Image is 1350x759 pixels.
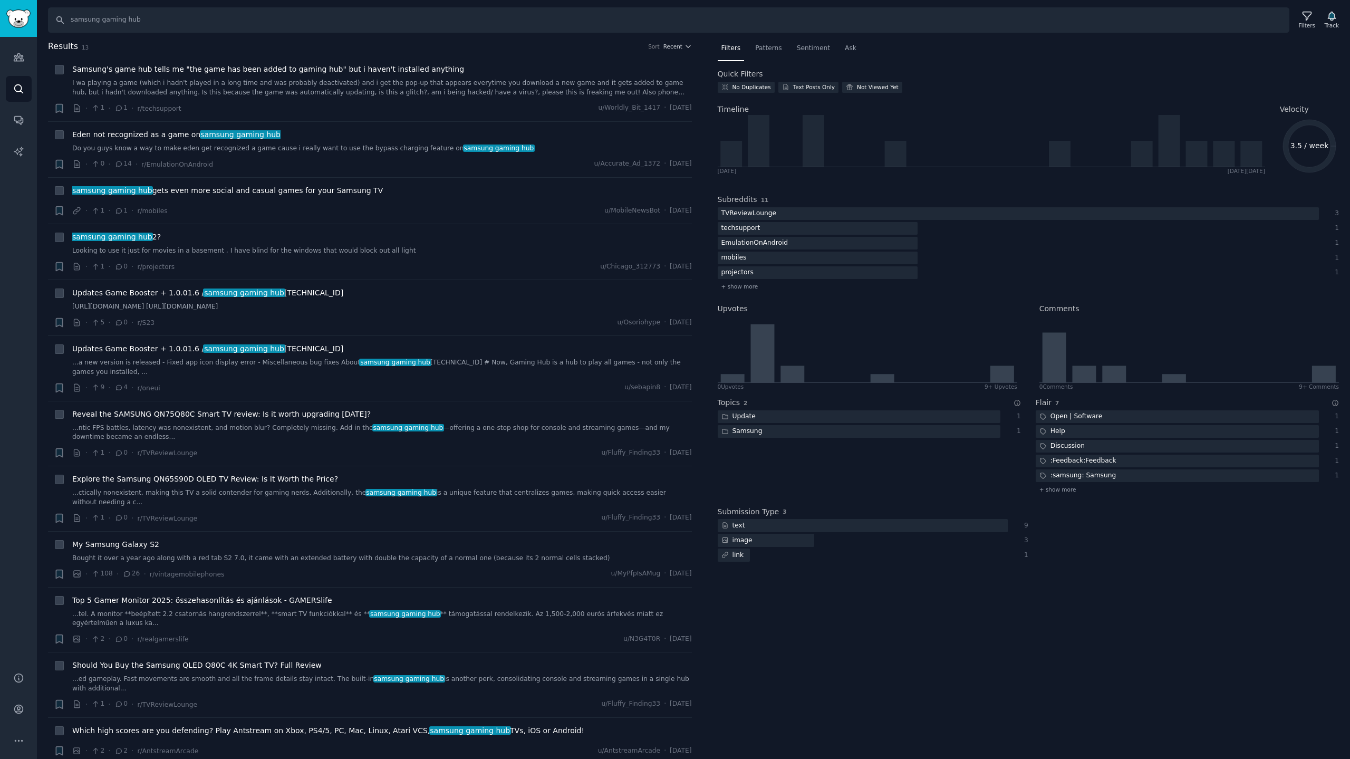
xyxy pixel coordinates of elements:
span: · [85,103,88,114]
span: 1 [91,513,104,523]
span: · [131,745,133,756]
span: · [131,317,133,328]
span: samsung gaming hub [372,424,444,431]
span: Results [48,40,78,53]
span: 0 [114,448,128,458]
span: · [131,513,133,524]
h2: Subreddits [718,194,757,205]
span: Samsung's game hub tells me "the game has been added to gaming hub" but i haven't installed anything [72,64,464,75]
div: link [718,549,748,562]
span: r/oneui [137,385,160,392]
span: · [85,569,88,580]
span: · [108,159,110,170]
a: ...ctically nonexistent, making this TV a solid contender for gaming nerds. Additionally, thesams... [72,488,692,507]
div: 9+ Upvotes [985,383,1017,390]
span: u/Fluffy_Finding33 [602,699,661,709]
h2: Submission Type [718,506,779,517]
div: Track [1325,22,1339,29]
a: ...ed gameplay. Fast movements are smooth and all the frame details stay intact. The built-insams... [72,675,692,693]
span: · [664,569,666,579]
span: Updates Game Booster + 1.0.01.6 / [TECHNICAL_ID] [72,287,343,299]
span: u/Osoriohype [617,318,660,328]
span: · [108,317,110,328]
span: · [85,317,88,328]
a: Explore the Samsung QN65S90D OLED TV Review: Is It Worth the Price? [72,474,338,485]
div: :Feedback:Feedback [1036,455,1120,468]
div: techsupport [718,222,764,235]
div: No Duplicates [732,83,771,91]
span: · [108,745,110,756]
span: samsung gaming hub [200,130,282,139]
div: 1 [1330,427,1339,436]
div: TVReviewLounge [718,207,780,220]
div: 1 [1330,441,1339,451]
span: · [108,447,110,458]
span: r/mobiles [137,207,167,215]
span: samsung gaming hub [429,726,511,735]
span: Sentiment [797,44,830,53]
span: gets even more social and casual games for your Samsung TV [72,185,383,196]
div: projectors [718,266,757,280]
div: Open | Software [1036,410,1106,424]
div: 1 [1330,412,1339,421]
span: 4 [114,383,128,392]
div: [DATE] [DATE] [1228,167,1265,175]
span: [DATE] [670,513,691,523]
span: · [664,513,666,523]
span: · [85,261,88,272]
span: u/N3G4T0R [623,635,660,644]
span: u/AntstreamArcade [598,746,660,756]
span: r/vintagemobilephones [150,571,224,578]
button: Recent [663,43,692,50]
div: 1 [1330,238,1339,248]
span: 0 [114,699,128,709]
span: samsung gaming hub [369,610,441,618]
h2: Quick Filters [718,69,763,80]
span: 0 [91,159,104,169]
div: 0 Upvote s [718,383,744,390]
span: · [108,382,110,393]
span: samsung gaming hub [203,344,285,353]
span: · [108,103,110,114]
div: Update [718,410,759,424]
span: · [108,261,110,272]
a: Which high scores are you defending? Play Antstream on Xbox, PS4/5, PC, Mac, Linux, Atari VCS,sam... [72,725,584,736]
span: u/Chicago_312773 [600,262,660,272]
div: Help [1036,425,1069,438]
span: · [131,103,133,114]
span: 1 [114,103,128,113]
a: ...ntic FPS battles, latency was nonexistent, and motion blur? Completely missing. Add in thesams... [72,424,692,442]
div: Text Posts Only [793,83,835,91]
span: 1 [91,262,104,272]
span: · [664,635,666,644]
div: 3 [1330,209,1339,218]
div: 1 [1019,551,1028,560]
span: · [131,261,133,272]
span: r/techsupport [137,105,181,112]
span: · [85,447,88,458]
span: 1 [91,103,104,113]
span: [DATE] [670,206,691,216]
span: samsung gaming hub [203,289,285,297]
div: :samsung: Samsung [1036,469,1120,483]
span: · [131,382,133,393]
span: Timeline [718,104,749,115]
div: 1 [1011,412,1021,421]
a: My Samsung Galaxy S2 [72,539,159,550]
span: · [108,633,110,645]
span: + show more [1039,486,1076,493]
span: · [108,205,110,216]
span: · [664,103,666,113]
text: 3.5 / week [1290,141,1329,150]
span: u/Accurate_Ad_1372 [594,159,661,169]
span: [DATE] [670,383,691,392]
span: 11 [761,197,769,203]
span: · [131,447,133,458]
button: Track [1321,9,1343,31]
span: Top 5 Gamer Monitor 2025: összehasonlítás és ajánlások - GAMERSlife [72,595,332,606]
a: Reveal the SAMSUNG QN75Q80C Smart TV review: Is it worth upgrading [DATE]? [72,409,371,420]
span: · [664,262,666,272]
span: 2 [91,746,104,756]
a: samsung gaming hubgets even more social and casual games for your Samsung TV [72,185,383,196]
